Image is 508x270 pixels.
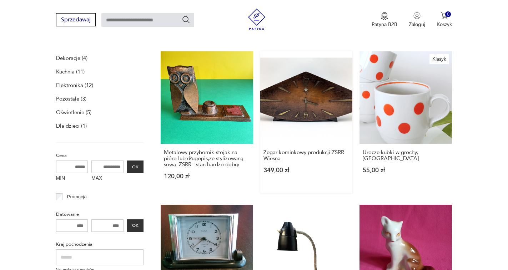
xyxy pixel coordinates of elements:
[372,21,397,28] p: Patyna B2B
[263,149,349,162] h3: Zegar kominkowy produkcji ZSRR Wiesna.
[56,152,144,159] p: Cena
[56,80,93,90] a: Elektronika (12)
[67,193,87,201] p: Promocja
[56,173,88,184] label: MIN
[91,173,124,184] label: MAX
[413,12,421,19] img: Ikonka użytkownika
[56,94,86,104] a: Pozostałe (3)
[363,167,449,173] p: 55,00 zł
[263,167,349,173] p: 349,00 zł
[161,51,253,193] a: Metalowy przybornik-stojak na pióro lub długopis,ze stylizowaną sową. ZSRR - stan bardzo dobryMet...
[445,11,451,17] div: 0
[164,149,250,168] h3: Metalowy przybornik-stojak na pióro lub długopis,ze stylizowaną sową. ZSRR - stan bardzo dobry
[441,12,448,19] img: Ikona koszyka
[182,15,190,24] button: Szukaj
[409,12,425,28] button: Zaloguj
[437,21,452,28] p: Koszyk
[372,12,397,28] button: Patyna B2B
[260,51,353,193] a: Zegar kominkowy produkcji ZSRR Wiesna.Zegar kominkowy produkcji ZSRR Wiesna.349,00 zł
[246,9,267,30] img: Patyna - sklep z meblami i dekoracjami vintage
[363,149,449,162] h3: Urocze kubki w grochy, [GEOGRAPHIC_DATA]
[56,107,91,117] a: Oświetlenie (5)
[359,51,452,193] a: KlasykUrocze kubki w grochy, BaranovkaUrocze kubki w grochy, [GEOGRAPHIC_DATA]55,00 zł
[437,12,452,28] button: 0Koszyk
[127,219,144,232] button: OK
[56,53,87,63] a: Dekoracje (4)
[56,13,96,26] button: Sprzedawaj
[56,210,144,218] p: Datowanie
[372,12,397,28] a: Ikona medaluPatyna B2B
[56,240,144,248] p: Kraj pochodzenia
[164,173,250,179] p: 120,00 zł
[56,67,85,77] a: Kuchnia (11)
[56,18,96,23] a: Sprzedawaj
[409,21,425,28] p: Zaloguj
[127,161,144,173] button: OK
[56,121,87,131] a: Dla dzieci (1)
[381,12,388,20] img: Ikona medalu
